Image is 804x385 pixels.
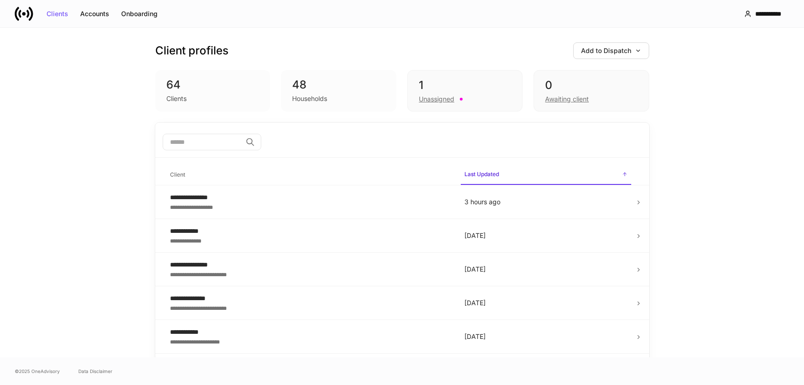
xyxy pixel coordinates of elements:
[419,95,454,104] div: Unassigned
[534,70,649,112] div: 0Awaiting client
[581,47,641,54] div: Add to Dispatch
[464,197,628,207] p: 3 hours ago
[121,11,158,17] div: Onboarding
[41,6,74,21] button: Clients
[573,42,649,59] button: Add to Dispatch
[464,332,628,341] p: [DATE]
[74,6,115,21] button: Accounts
[464,265,628,274] p: [DATE]
[47,11,68,17] div: Clients
[419,78,511,93] div: 1
[292,94,327,103] div: Households
[170,170,185,179] h6: Client
[80,11,109,17] div: Accounts
[15,367,60,375] span: © 2025 OneAdvisory
[155,43,229,58] h3: Client profiles
[545,95,589,104] div: Awaiting client
[464,170,499,178] h6: Last Updated
[166,166,453,184] span: Client
[115,6,164,21] button: Onboarding
[545,78,637,93] div: 0
[166,94,187,103] div: Clients
[407,70,522,112] div: 1Unassigned
[461,165,631,185] span: Last Updated
[464,231,628,240] p: [DATE]
[464,298,628,308] p: [DATE]
[292,77,385,92] div: 48
[166,77,259,92] div: 64
[78,367,112,375] a: Data Disclaimer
